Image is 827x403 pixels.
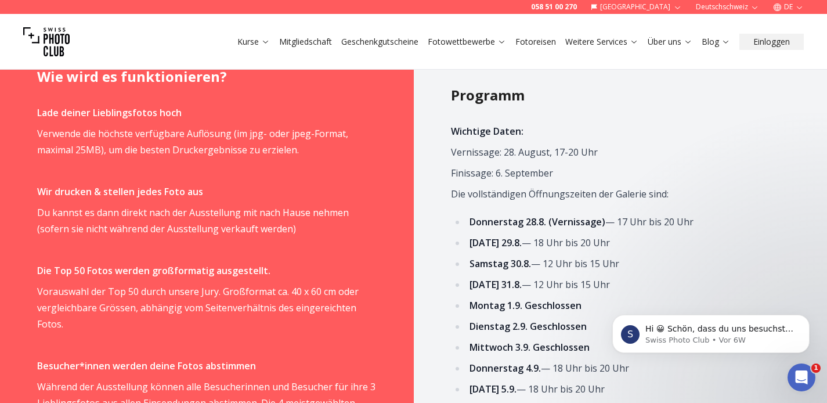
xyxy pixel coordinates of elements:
strong: Donnerstag 28.8. (Vernissage) [470,215,605,228]
button: Geschenkgutscheine [337,34,423,50]
strong: Dienstag 2.9. Geschlossen [470,320,587,333]
strong: Samstag 30.8. [470,257,531,270]
button: Blog [697,34,735,50]
p: Vorauswahl der Top 50 durch unsere Jury. Großformat ca. 40 x 60 cm oder vergleichbare Grössen, ab... [37,283,377,332]
span: Du kannst es dann direkt nach der Ausstellung mit nach Hause nehmen (sofern sie nicht während der... [37,206,349,235]
strong: Lade deiner Lieblingsfotos hoch [37,106,182,119]
strong: Donnerstag 4.9. [470,362,541,375]
a: 058 51 00 270 [531,2,577,12]
strong: [DATE] 29.8. [470,236,522,249]
strong: Die Top 50 Fotos werden großformatig ausgestellt. [37,264,270,277]
button: Einloggen [739,34,804,50]
a: Fotowettbewerbe [428,36,506,48]
strong: Wir drucken & stellen jedes Foto aus [37,185,203,198]
strong: Mittwoch 3.9. Geschlossen [470,341,590,354]
a: Weitere Services [565,36,638,48]
li: — 18 Uhr bis 20 Uhr [466,360,790,376]
a: Blog [702,36,730,48]
p: Die vollständigen Öffnungszeiten der Galerie sind: [451,186,790,202]
img: Swiss photo club [23,19,70,65]
button: Mitgliedschaft [275,34,337,50]
p: Vernissage: 28. August, 17-20 Uhr [451,144,790,160]
li: — 18 Uhr bis 20 Uhr [466,381,790,397]
span: 1 [811,364,821,373]
button: Über uns [643,34,697,50]
iframe: Intercom notifications Nachricht [595,290,827,372]
strong: Wichtige Daten: [451,125,523,138]
button: Fotoreisen [511,34,561,50]
h2: Programm [451,86,790,105]
li: — 18 Uhr bis 20 Uhr [466,235,790,251]
li: — 17 Uhr bis 20 Uhr [466,214,790,230]
button: Weitere Services [561,34,643,50]
li: — 12 Uhr bis 15 Uhr [466,276,790,293]
iframe: Intercom live chat [788,364,815,391]
strong: [DATE] 5.9. [470,383,517,395]
strong: Montag 1.9. Geschlossen [470,299,582,312]
p: Verwende die höchste verfügbare Auflösung (im jpg- oder jpeg-Format, maximal 25MB), um die besten... [37,125,377,158]
li: — 12 Uhr bis 15 Uhr [466,256,790,272]
p: Finissage: 6. September [451,165,790,181]
a: Geschenkgutscheine [341,36,418,48]
a: Kurse [237,36,270,48]
a: Über uns [648,36,692,48]
h2: Wie wird es funktionieren? [37,67,377,86]
strong: Besucher*innen werden deine Fotos abstimmen [37,359,256,372]
strong: [DATE] 31.8. [470,278,522,291]
button: Fotowettbewerbe [423,34,511,50]
a: Mitgliedschaft [279,36,332,48]
a: Fotoreisen [515,36,556,48]
button: Kurse [233,34,275,50]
